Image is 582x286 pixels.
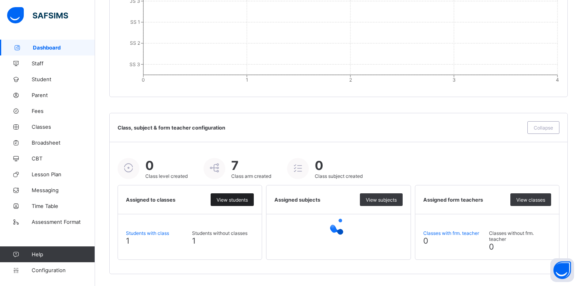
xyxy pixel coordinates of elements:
[315,173,363,179] span: Class subject created
[349,77,352,83] tspan: 2
[32,76,95,82] span: Student
[32,60,95,67] span: Staff
[32,155,95,162] span: CBT
[453,77,456,83] tspan: 3
[550,258,574,282] button: Open asap
[217,197,248,203] span: View students
[516,197,545,203] span: View classes
[145,173,188,179] span: Class level created
[130,19,140,25] tspan: SS 1
[145,158,188,173] span: 0
[423,236,428,246] span: 0
[366,197,397,203] span: View subjects
[274,197,356,203] span: Assigned subjects
[32,267,95,273] span: Configuration
[423,197,506,203] span: Assigned form teachers
[126,197,207,203] span: Assigned to classes
[130,40,140,46] tspan: SS 2
[315,158,363,173] span: 0
[32,187,95,193] span: Messaging
[231,158,271,173] span: 7
[126,236,129,246] span: 1
[32,171,95,177] span: Lesson Plan
[231,173,271,179] span: Class arm created
[7,7,68,24] img: safsims
[129,61,140,67] tspan: SS 3
[246,77,248,83] tspan: 1
[32,139,95,146] span: Broadsheet
[489,242,494,252] span: 0
[32,92,95,98] span: Parent
[423,230,485,236] span: Classes with frm. teacher
[142,77,145,83] tspan: 0
[534,125,553,131] span: Collapse
[32,203,95,209] span: Time Table
[33,44,95,51] span: Dashboard
[489,230,551,242] span: Classes without frm. teacher
[126,230,188,236] span: Students with class
[32,219,95,225] span: Assessment Format
[32,124,95,130] span: Classes
[32,108,95,114] span: Fees
[32,251,95,257] span: Help
[118,125,523,131] span: Class, subject & form teacher configuration
[556,77,559,83] tspan: 4
[192,230,254,236] span: Students without classes
[192,236,196,246] span: 1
